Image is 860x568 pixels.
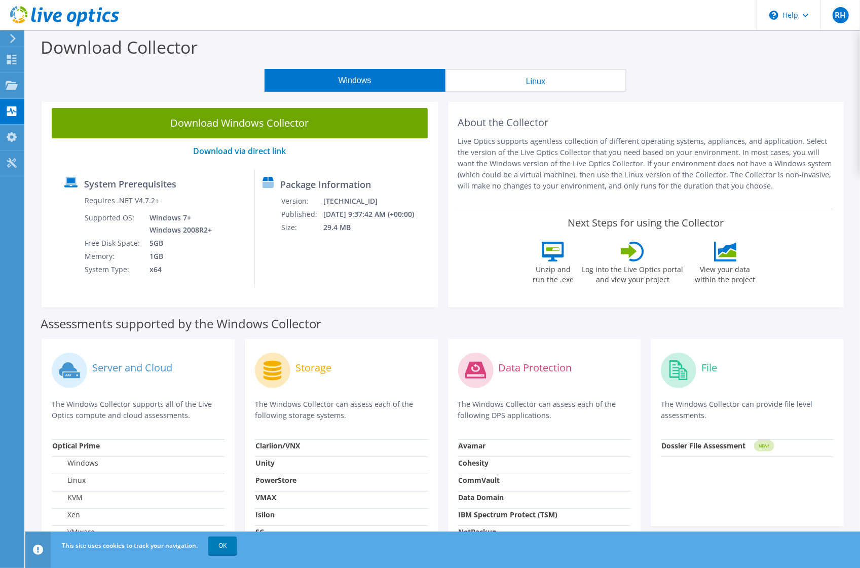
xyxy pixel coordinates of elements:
strong: SC [255,527,264,537]
label: Server and Cloud [92,363,172,373]
td: Published: [281,208,323,221]
td: System Type: [84,263,142,276]
strong: Unity [255,458,275,468]
td: Windows 7+ Windows 2008R2+ [142,211,214,237]
label: Log into the Live Optics portal and view your project [581,261,684,285]
a: Download via direct link [193,145,286,157]
strong: Optical Prime [52,441,100,450]
td: Version: [281,195,323,208]
strong: Avamar [459,441,486,450]
tspan: NEW! [759,443,769,449]
p: Live Optics supports agentless collection of different operating systems, appliances, and applica... [458,136,834,192]
p: The Windows Collector can provide file level assessments. [661,399,834,421]
p: The Windows Collector can assess each of the following DPS applications. [458,399,631,421]
label: Requires .NET V4.7.2+ [85,196,159,206]
td: 29.4 MB [323,221,428,234]
td: Size: [281,221,323,234]
td: 5GB [142,237,214,250]
label: Xen [52,510,80,520]
svg: \n [769,11,778,20]
label: Assessments supported by the Windows Collector [41,319,321,329]
label: KVM [52,493,83,503]
h2: About the Collector [458,117,834,129]
button: Linux [445,69,626,92]
strong: NetBackup [459,527,497,537]
strong: CommVault [459,475,500,485]
label: View your data within the project [689,261,762,285]
td: [TECHNICAL_ID] [323,195,428,208]
strong: VMAX [255,493,276,502]
label: System Prerequisites [84,179,176,189]
label: Download Collector [41,35,198,59]
p: The Windows Collector can assess each of the following storage systems. [255,399,428,421]
label: Unzip and run the .exe [530,261,576,285]
strong: Clariion/VNX [255,441,300,450]
strong: Dossier File Assessment [661,441,745,450]
label: File [701,363,717,373]
td: [DATE] 9:37:42 AM (+00:00) [323,208,428,221]
strong: Cohesity [459,458,489,468]
span: RH [833,7,849,23]
strong: IBM Spectrum Protect (TSM) [459,510,558,519]
a: Download Windows Collector [52,108,428,138]
strong: Isilon [255,510,275,519]
td: Supported OS: [84,211,142,237]
button: Windows [265,69,445,92]
label: Package Information [280,179,371,190]
label: VMware [52,527,95,537]
strong: PowerStore [255,475,296,485]
strong: Data Domain [459,493,504,502]
p: The Windows Collector supports all of the Live Optics compute and cloud assessments. [52,399,225,421]
td: Free Disk Space: [84,237,142,250]
a: OK [208,537,237,555]
label: Windows [52,458,98,468]
label: Linux [52,475,86,485]
td: x64 [142,263,214,276]
label: Data Protection [499,363,572,373]
td: Memory: [84,250,142,263]
td: 1GB [142,250,214,263]
label: Next Steps for using the Collector [568,217,724,229]
span: This site uses cookies to track your navigation. [62,541,198,550]
label: Storage [295,363,331,373]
